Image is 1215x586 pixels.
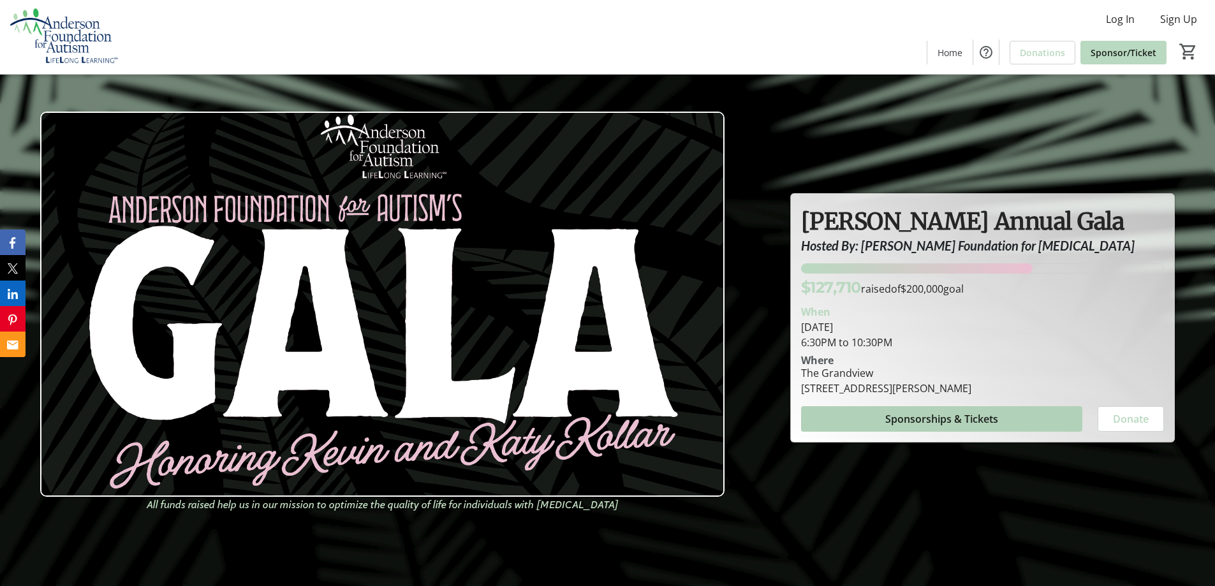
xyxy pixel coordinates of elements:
span: Log In [1106,11,1135,27]
a: Home [927,41,973,64]
button: Cart [1177,40,1200,63]
span: Donate [1113,411,1149,427]
span: $200,000 [901,282,943,296]
span: Sign Up [1160,11,1197,27]
span: $127,710 [801,278,861,297]
button: Log In [1096,9,1145,29]
img: Anderson Foundation for Autism 's Logo [8,5,121,69]
div: Where [801,355,834,365]
em: All funds raised help us in our mission to optimize the quality of life for individuals with [MED... [147,498,619,513]
a: Sponsor/Ticket [1080,41,1167,64]
div: [STREET_ADDRESS][PERSON_NAME] [801,381,971,396]
span: Home [938,46,962,59]
img: Campaign CTA Media Photo [40,112,725,497]
div: 63.855% of fundraising goal reached [801,263,1164,274]
div: When [801,304,830,319]
a: Donations [1010,41,1075,64]
div: The Grandview [801,365,971,381]
span: [PERSON_NAME] Annual Gala [801,207,1124,236]
button: Sign Up [1150,9,1207,29]
button: Sponsorships & Tickets [801,406,1082,432]
p: raised of goal [801,276,964,299]
span: Sponsorships & Tickets [885,411,998,427]
button: Donate [1098,406,1164,432]
span: Sponsor/Ticket [1091,46,1156,59]
div: [DATE] 6:30PM to 10:30PM [801,319,1164,350]
span: Donations [1020,46,1065,59]
em: Hosted By: [PERSON_NAME] Foundation for [MEDICAL_DATA] [801,238,1135,253]
button: Help [973,40,999,65]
